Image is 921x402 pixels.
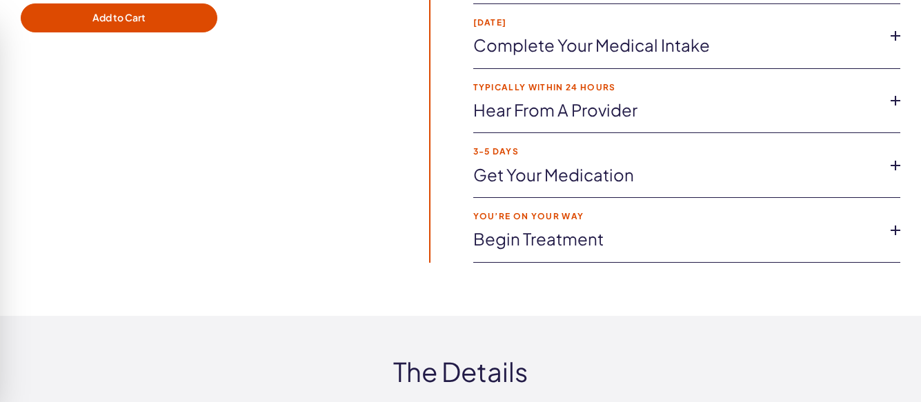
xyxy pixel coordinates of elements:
[473,147,879,156] strong: 3-5 days
[21,3,217,32] button: Add to Cart
[473,83,879,92] strong: Typically within 24 hours
[72,357,850,386] h2: The Details
[473,212,879,221] strong: You’re on your way
[473,163,879,187] a: Get your medication
[473,34,879,57] a: Complete Your Medical Intake
[473,228,879,251] a: Begin treatment
[473,99,879,122] a: Hear from a provider
[473,18,879,27] strong: [DATE]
